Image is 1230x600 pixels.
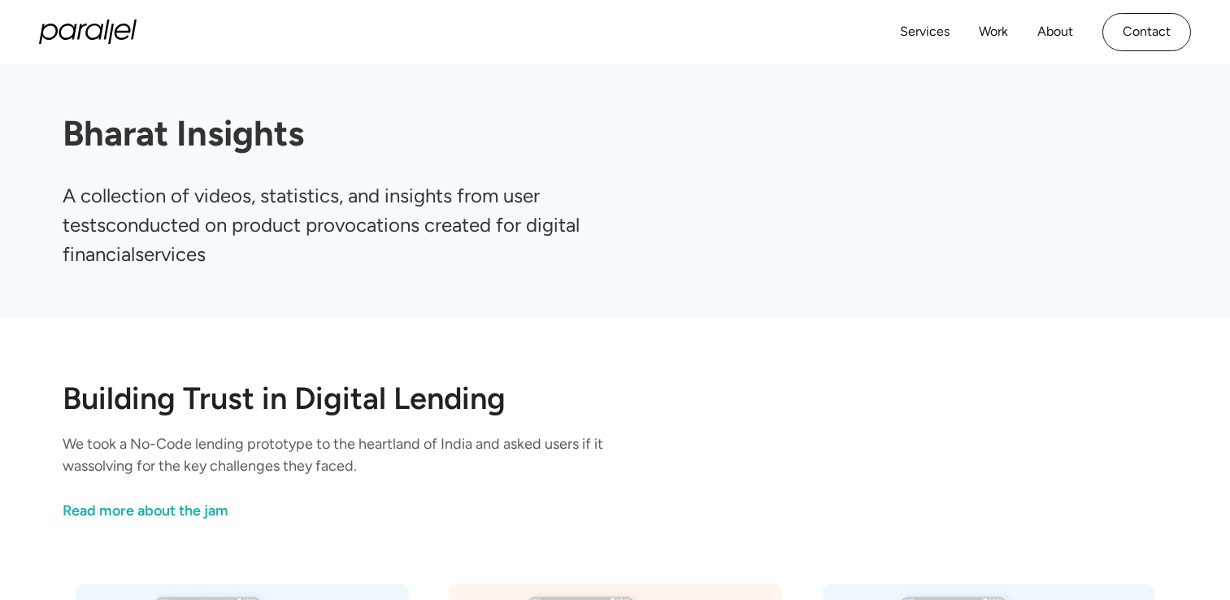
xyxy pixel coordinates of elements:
[63,113,1168,155] h1: Bharat Insights
[900,20,950,44] a: Services
[1102,13,1191,51] a: Contact
[63,383,1168,414] h2: Building Trust in Digital Lending
[979,20,1008,44] a: Work
[1037,20,1073,44] a: About
[63,433,671,477] p: We took a No-Code lending prototype to the heartland of India and asked users if it wassolving fo...
[63,181,643,269] p: A collection of videos, statistics, and insights from user testsconducted on product provocations...
[39,20,137,44] a: home
[63,500,228,522] div: Read more about the jam
[63,500,671,522] a: link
